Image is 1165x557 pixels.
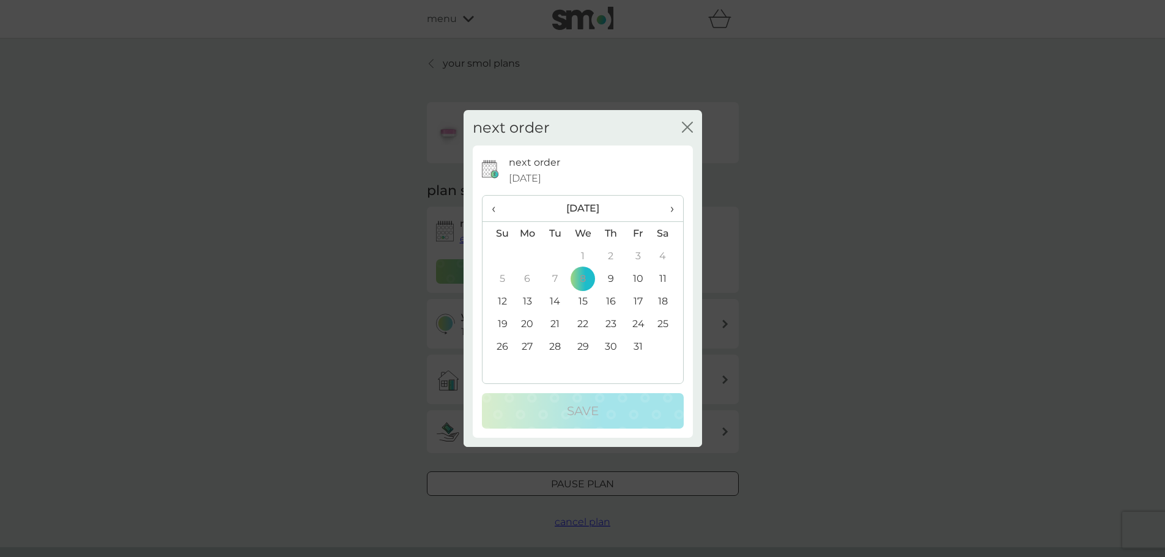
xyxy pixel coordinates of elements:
td: 29 [569,335,597,358]
td: 7 [541,267,569,290]
td: 9 [597,267,624,290]
td: 16 [597,290,624,312]
td: 23 [597,312,624,335]
td: 21 [541,312,569,335]
td: 14 [541,290,569,312]
td: 1 [569,245,597,267]
span: [DATE] [509,171,541,186]
th: Fr [624,222,652,245]
span: › [661,196,673,221]
td: 27 [514,335,542,358]
th: Su [483,222,514,245]
td: 17 [624,290,652,312]
td: 25 [652,312,682,335]
td: 3 [624,245,652,267]
th: Sa [652,222,682,245]
th: [DATE] [514,196,653,222]
td: 5 [483,267,514,290]
button: Save [482,393,684,429]
th: Tu [541,222,569,245]
th: Th [597,222,624,245]
td: 15 [569,290,597,312]
p: next order [509,155,560,171]
td: 2 [597,245,624,267]
td: 13 [514,290,542,312]
td: 18 [652,290,682,312]
h2: next order [473,119,550,137]
th: We [569,222,597,245]
td: 12 [483,290,514,312]
p: Save [567,401,599,421]
td: 11 [652,267,682,290]
td: 6 [514,267,542,290]
button: close [682,122,693,135]
td: 4 [652,245,682,267]
span: ‹ [492,196,505,221]
td: 30 [597,335,624,358]
td: 20 [514,312,542,335]
td: 24 [624,312,652,335]
th: Mo [514,222,542,245]
td: 31 [624,335,652,358]
td: 26 [483,335,514,358]
td: 10 [624,267,652,290]
td: 28 [541,335,569,358]
td: 19 [483,312,514,335]
td: 22 [569,312,597,335]
td: 8 [569,267,597,290]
